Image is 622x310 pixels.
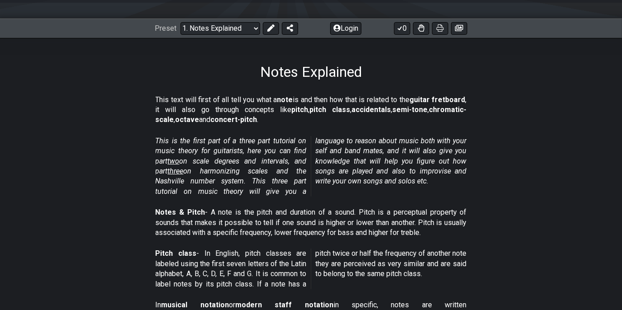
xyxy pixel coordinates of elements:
[155,24,177,33] span: Preset
[292,105,309,114] strong: pitch
[282,22,298,35] button: Share Preset
[156,95,467,125] p: This text will first of all tell you what a is and then how that is related to the , it will also...
[409,95,465,104] strong: guitar fretboard
[310,105,351,114] strong: pitch class
[393,105,428,114] strong: semi-tone
[330,22,361,35] button: Login
[277,95,293,104] strong: note
[168,157,180,165] span: two
[176,115,199,124] strong: octave
[161,301,229,309] strong: musical notation
[432,22,448,35] button: Print
[156,208,205,216] strong: Notes & Pitch
[263,22,279,35] button: Edit Preset
[451,22,467,35] button: Create image
[168,167,184,175] span: three
[156,136,467,196] em: This is the first part of a three part tutorial on music theory for guitarists, here you can find...
[156,207,467,238] p: - A note is the pitch and duration of a sound. Pitch is a perceptual property of sounds that make...
[156,249,467,289] p: - In English, pitch classes are labeled using the first seven letters of the Latin alphabet, A, B...
[180,22,260,35] select: Preset
[235,301,333,309] strong: modern staff notation
[211,115,257,124] strong: concert-pitch
[156,249,197,258] strong: Pitch class
[394,22,410,35] button: 0
[260,63,362,80] h1: Notes Explained
[352,105,391,114] strong: accidentals
[413,22,429,35] button: Toggle Dexterity for all fretkits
